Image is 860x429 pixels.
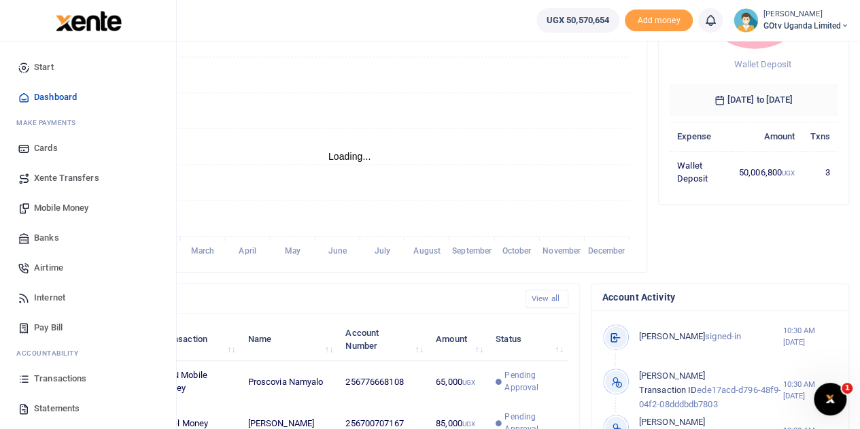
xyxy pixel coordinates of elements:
a: Mobile Money [11,193,165,223]
td: 65,000 [428,361,488,403]
iframe: Intercom live chat [814,383,846,415]
a: Statements [11,394,165,424]
span: Wallet Deposit [734,59,791,69]
th: Amount [732,122,803,151]
img: profile-user [734,8,758,33]
span: Airtime [34,261,63,275]
th: Transaction: activate to sort column ascending [152,318,241,360]
span: ake Payments [23,118,76,128]
span: Start [34,61,54,74]
li: Toup your wallet [625,10,693,32]
h6: [DATE] to [DATE] [670,84,838,116]
a: Xente Transfers [11,163,165,193]
a: Pay Bill [11,313,165,343]
a: profile-user [PERSON_NAME] GOtv Uganda Limited [734,8,849,33]
th: Status: activate to sort column ascending [488,318,568,360]
small: UGX [462,379,475,386]
th: Account Number: activate to sort column ascending [338,318,428,360]
a: Internet [11,283,165,313]
tspan: April [239,246,256,256]
small: [PERSON_NAME] [763,9,849,20]
th: Txns [802,122,838,151]
span: Statements [34,402,80,415]
text: Loading... [328,151,371,162]
th: Amount: activate to sort column ascending [428,318,488,360]
span: Pending Approval [504,369,560,394]
span: Cards [34,141,58,155]
a: Start [11,52,165,82]
span: [PERSON_NAME] [639,417,705,427]
p: signed-in [639,330,783,344]
span: Transactions [34,372,86,385]
small: 10:30 AM [DATE] [782,379,838,402]
a: UGX 50,570,654 [536,8,619,33]
td: Proscovia Namyalo [240,361,338,403]
span: Transaction ID [639,385,697,395]
li: M [11,112,165,133]
td: MTN Mobile Money [152,361,241,403]
tspan: December [588,246,625,256]
tspan: May [284,246,300,256]
small: UGX [782,169,795,177]
tspan: November [543,246,581,256]
span: Banks [34,231,59,245]
img: logo-large [56,11,122,31]
h4: Recent Transactions [63,292,515,307]
span: [PERSON_NAME] [639,371,705,381]
td: Wallet Deposit [670,151,732,193]
p: ede17acd-d796-48f9-04f2-08dddbdb7803 [639,369,783,411]
span: GOtv Uganda Limited [763,20,849,32]
li: Ac [11,343,165,364]
span: 1 [842,383,853,394]
td: 256776668108 [338,361,428,403]
span: Pay Bill [34,321,63,334]
a: Banks [11,223,165,253]
a: logo-small logo-large logo-large [54,15,122,25]
a: Dashboard [11,82,165,112]
span: Xente Transfers [34,171,99,185]
span: Add money [625,10,693,32]
a: View all [526,290,568,308]
small: 10:30 AM [DATE] [782,325,838,348]
th: Expense [670,122,732,151]
tspan: August [413,246,441,256]
span: Mobile Money [34,201,88,215]
tspan: June [328,246,347,256]
li: Wallet ballance [531,8,625,33]
span: Dashboard [34,90,77,104]
td: 3 [802,151,838,193]
span: [PERSON_NAME] [639,331,705,341]
a: Add money [625,14,693,24]
tspan: October [502,246,532,256]
th: Name: activate to sort column ascending [240,318,338,360]
a: Transactions [11,364,165,394]
a: Cards [11,133,165,163]
td: 50,006,800 [732,151,803,193]
a: Airtime [11,253,165,283]
span: countability [27,348,78,358]
tspan: July [374,246,390,256]
tspan: September [452,246,492,256]
span: Internet [34,291,65,305]
h4: Account Activity [602,290,838,305]
span: UGX 50,570,654 [547,14,609,27]
tspan: March [191,246,215,256]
